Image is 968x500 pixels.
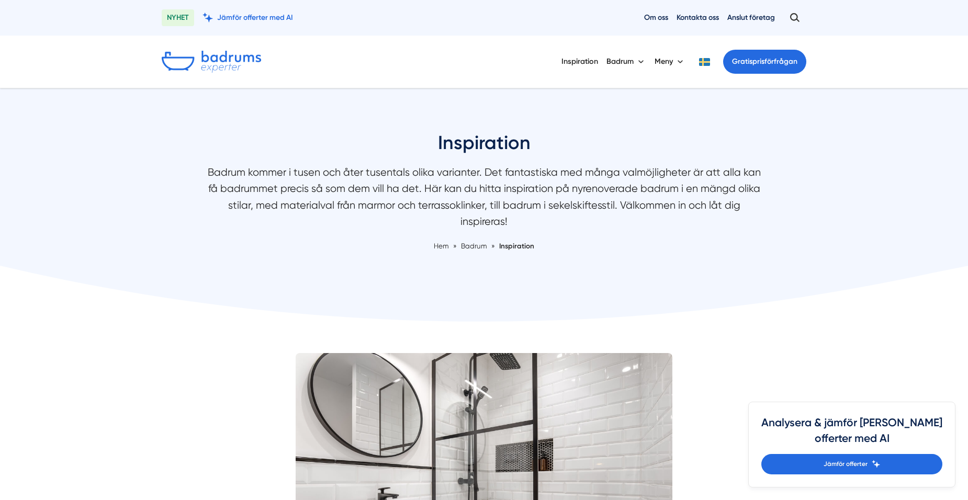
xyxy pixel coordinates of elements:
[162,51,261,73] img: Badrumsexperter.se logotyp
[727,13,775,22] a: Anslut företag
[761,415,942,454] h4: Analysera & jämför [PERSON_NAME] offerter med AI
[499,242,534,250] a: Inspiration
[453,241,457,252] span: »
[723,50,806,74] a: Gratisprisförfrågan
[207,130,761,164] h1: Inspiration
[461,242,487,250] span: Badrum
[207,164,761,235] p: Badrum kommer i tusen och åter tusentals olika varianter. Det fantastiska med många valmöjlighete...
[644,13,668,22] a: Om oss
[761,454,942,474] a: Jämför offerter
[217,13,293,22] span: Jämför offerter med AI
[207,241,761,252] nav: Breadcrumb
[461,242,489,250] a: Badrum
[162,9,194,26] span: NYHET
[677,13,719,22] a: Kontakta oss
[434,242,449,250] a: Hem
[606,48,646,75] button: Badrum
[561,48,598,75] a: Inspiration
[491,241,495,252] span: »
[824,459,868,469] span: Jämför offerter
[202,13,293,22] a: Jämför offerter med AI
[732,57,752,66] span: Gratis
[655,48,685,75] button: Meny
